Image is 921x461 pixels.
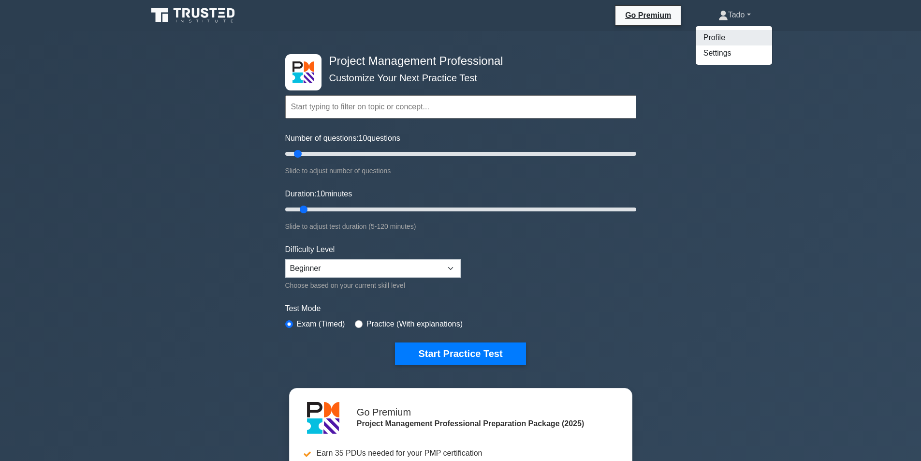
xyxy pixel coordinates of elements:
[395,342,526,365] button: Start Practice Test
[619,9,677,21] a: Go Premium
[285,280,461,291] div: Choose based on your current skill level
[696,45,772,61] a: Settings
[359,134,367,142] span: 10
[285,303,636,314] label: Test Mode
[316,190,325,198] span: 10
[285,221,636,232] div: Slide to adjust test duration (5-120 minutes)
[695,26,773,65] ul: Tado
[285,188,352,200] label: Duration: minutes
[696,30,772,45] a: Profile
[285,244,335,255] label: Difficulty Level
[325,54,589,68] h4: Project Management Professional
[285,133,400,144] label: Number of questions: questions
[285,165,636,177] div: Slide to adjust number of questions
[297,318,345,330] label: Exam (Timed)
[695,5,774,25] a: Tado
[285,95,636,119] input: Start typing to filter on topic or concept...
[366,318,463,330] label: Practice (With explanations)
